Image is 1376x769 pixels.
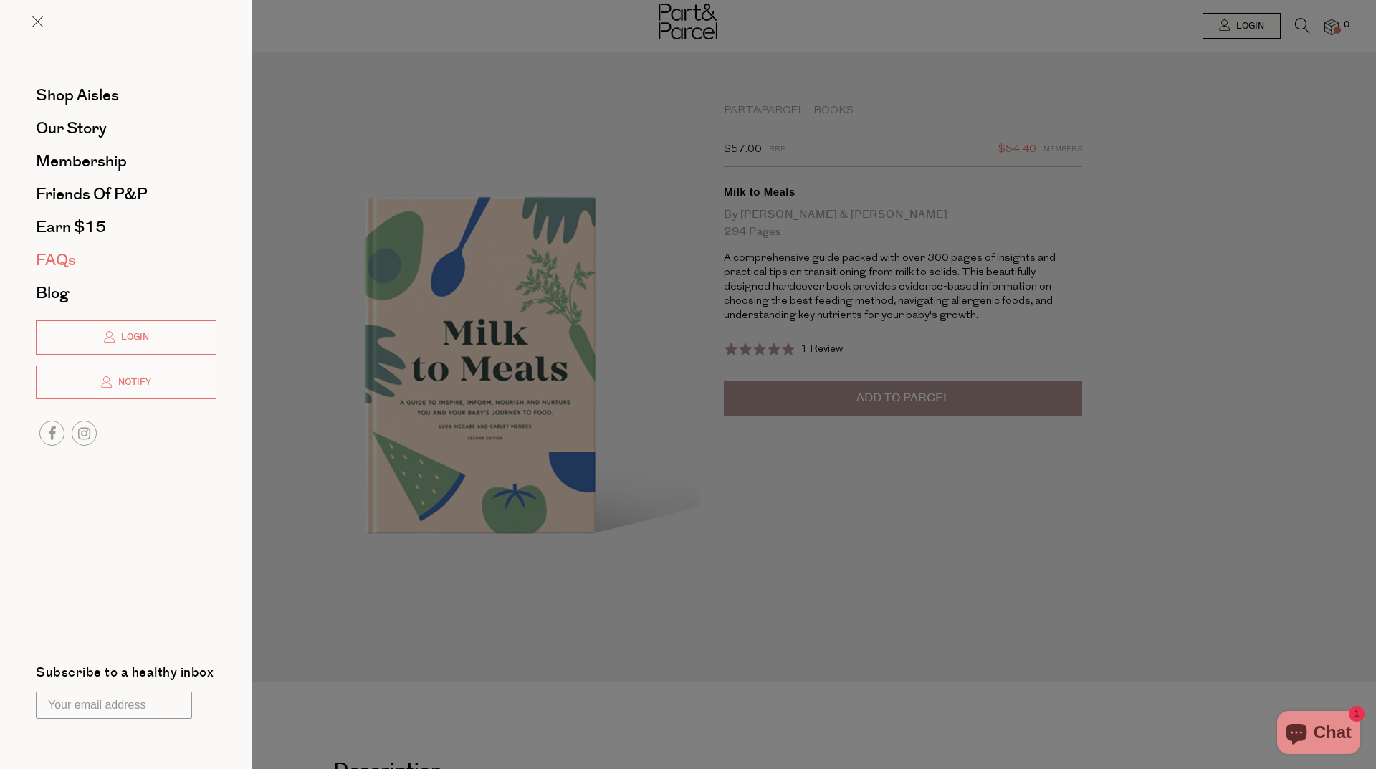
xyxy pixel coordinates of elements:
span: Earn $15 [36,216,106,239]
a: Notify [36,366,216,400]
span: Friends of P&P [36,183,148,206]
input: Your email address [36,692,192,719]
span: Membership [36,150,127,173]
a: Membership [36,153,216,169]
inbox-online-store-chat: Shopify online store chat [1273,711,1365,758]
a: Friends of P&P [36,186,216,202]
label: Subscribe to a healthy inbox [36,667,214,684]
span: Login [118,331,149,343]
a: Our Story [36,120,216,136]
span: Our Story [36,117,107,140]
span: Shop Aisles [36,84,119,107]
a: Shop Aisles [36,87,216,103]
a: FAQs [36,252,216,268]
span: Blog [36,282,69,305]
a: Earn $15 [36,219,216,235]
a: Blog [36,285,216,301]
span: Notify [115,376,151,388]
span: FAQs [36,249,76,272]
a: Login [36,320,216,355]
